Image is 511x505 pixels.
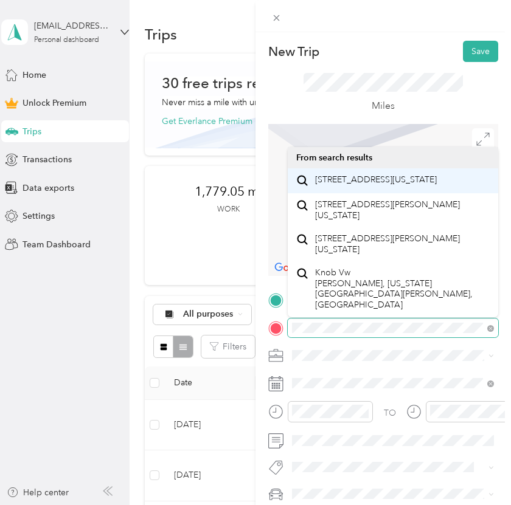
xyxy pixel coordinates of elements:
span: From search results [296,153,372,163]
a: Open this area in Google Maps (opens a new window) [271,260,311,276]
iframe: Everlance-gr Chat Button Frame [443,437,511,505]
button: Save [463,41,498,62]
span: [STREET_ADDRESS][PERSON_NAME][US_STATE] [315,233,490,255]
span: Knob Vw [PERSON_NAME], [US_STATE][GEOGRAPHIC_DATA][PERSON_NAME], [GEOGRAPHIC_DATA] [315,267,490,310]
p: Miles [372,98,395,114]
div: TO [384,407,396,419]
span: [STREET_ADDRESS][US_STATE] [315,174,437,185]
p: New Trip [268,43,319,60]
img: Google [271,260,311,276]
span: [STREET_ADDRESS][PERSON_NAME][US_STATE] [315,199,490,221]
